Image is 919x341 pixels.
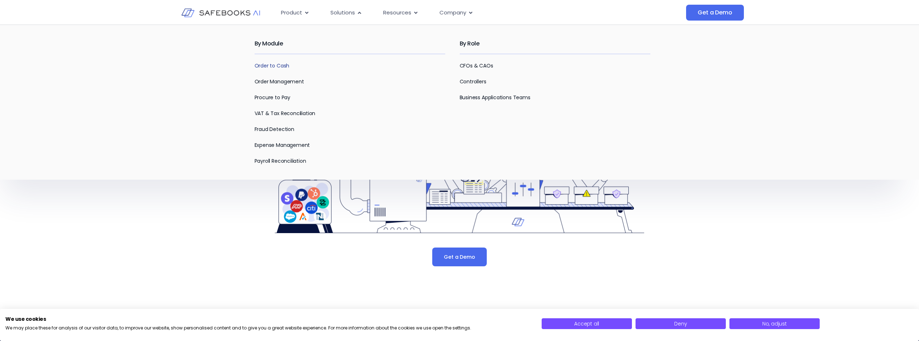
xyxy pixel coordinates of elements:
[255,110,316,117] a: VAT & Tax Reconciliation
[281,9,302,17] span: Product
[330,9,355,17] span: Solutions
[5,325,531,331] p: We may place these for analysis of our visitor data, to improve our website, show personalised co...
[762,320,787,327] span: No, adjust
[460,94,530,101] a: Business Applications Teams
[275,6,614,20] div: Menu Toggle
[729,318,820,329] button: Adjust cookie preferences
[5,316,531,322] h2: We use cookies
[636,318,726,329] button: Deny all cookies
[383,9,411,17] span: Resources
[542,318,632,329] button: Accept all cookies
[255,62,290,69] a: Order to Cash
[674,320,687,327] span: Deny
[698,9,732,16] span: Get a Demo
[444,253,475,261] span: Get a Demo
[460,34,650,54] h2: By Role
[574,320,599,327] span: Accept all
[255,78,304,85] a: Order Management
[460,78,486,85] a: Controllers
[432,248,486,266] a: Get a Demo
[686,5,744,21] a: Get a Demo
[275,6,614,20] nav: Menu
[460,62,493,69] a: CFOs & CAOs
[255,157,306,165] a: Payroll Reconciliation
[255,34,445,54] h2: By Module
[255,141,310,149] a: Expense Management
[439,9,466,17] span: Company
[255,126,294,133] a: Fraud Detection
[255,94,290,101] a: Procure to Pay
